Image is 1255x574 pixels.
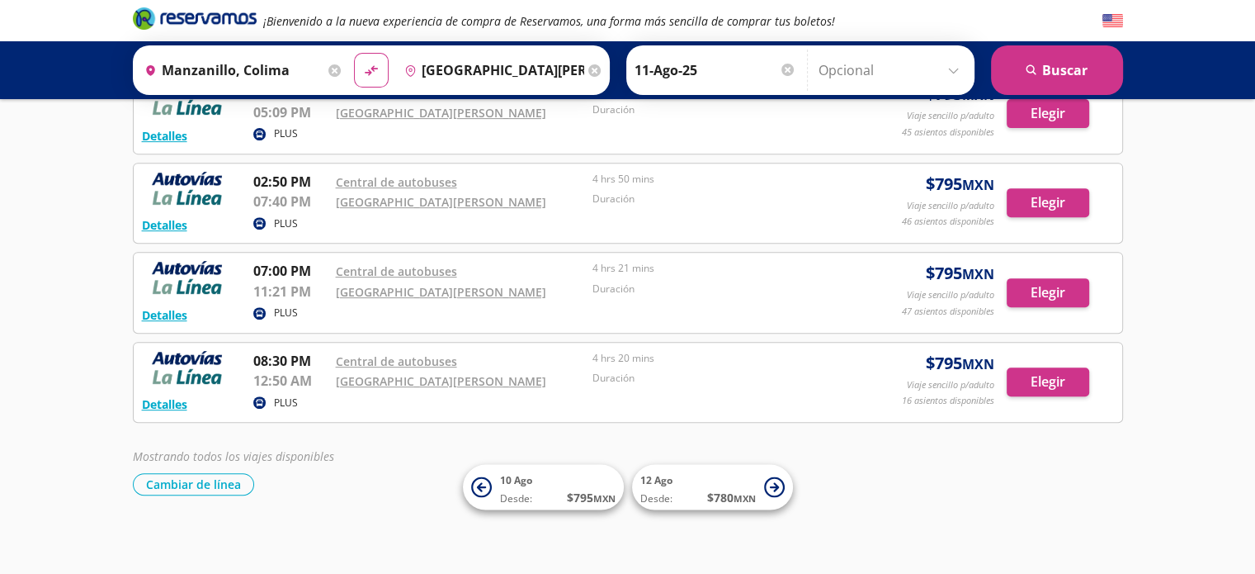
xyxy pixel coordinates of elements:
button: Detalles [142,396,187,413]
i: Brand Logo [133,6,257,31]
a: [GEOGRAPHIC_DATA][PERSON_NAME] [336,284,546,300]
input: Opcional [819,50,966,91]
p: Viaje sencillo p/adulto [907,288,994,302]
span: $ 780 [707,489,756,506]
em: Mostrando todos los viajes disponibles [133,448,334,464]
small: MXN [962,265,994,283]
a: Central de autobuses [336,353,457,369]
p: Duración [592,282,842,296]
input: Elegir Fecha [635,50,796,91]
img: RESERVAMOS [142,172,233,205]
p: PLUS [274,396,298,410]
span: 10 Ago [500,473,532,487]
p: Viaje sencillo p/adulto [907,378,994,392]
p: Viaje sencillo p/adulto [907,199,994,213]
a: Central de autobuses [336,263,457,279]
button: Elegir [1007,99,1089,128]
p: 05:09 PM [253,102,328,122]
p: 12:50 AM [253,371,328,391]
img: RESERVAMOS [142,261,233,294]
button: Elegir [1007,368,1089,396]
p: Viaje sencillo p/adulto [907,109,994,123]
small: MXN [734,492,756,505]
p: Duración [592,102,842,117]
p: 16 asientos disponibles [902,394,994,408]
a: [GEOGRAPHIC_DATA][PERSON_NAME] [336,373,546,389]
p: 47 asientos disponibles [902,305,994,319]
a: Brand Logo [133,6,257,36]
button: 12 AgoDesde:$780MXN [632,465,793,510]
span: $ 795 [926,351,994,376]
input: Buscar Destino [398,50,584,91]
em: ¡Bienvenido a la nueva experiencia de compra de Reservamos, una forma más sencilla de comprar tus... [263,13,835,29]
p: Duración [592,192,842,206]
button: Detalles [142,216,187,234]
p: Duración [592,371,842,386]
p: 07:40 PM [253,192,328,211]
p: 4 hrs 20 mins [592,351,842,366]
p: PLUS [274,216,298,231]
p: 4 hrs 21 mins [592,261,842,276]
button: Detalles [142,127,187,145]
p: 46 asientos disponibles [902,215,994,229]
button: Elegir [1007,278,1089,307]
span: $ 795 [567,489,616,506]
p: 02:50 PM [253,172,328,192]
p: 08:30 PM [253,351,328,371]
img: RESERVAMOS [142,351,233,384]
a: [GEOGRAPHIC_DATA][PERSON_NAME] [336,105,546,121]
span: Desde: [500,491,532,506]
small: MXN [962,355,994,373]
small: MXN [962,176,994,194]
span: 12 Ago [640,473,672,487]
p: 11:21 PM [253,282,328,301]
a: Central de autobuses [336,174,457,190]
button: Elegir [1007,188,1089,217]
span: $ 795 [926,172,994,197]
input: Buscar Origen [138,50,324,91]
p: PLUS [274,126,298,141]
p: 4 hrs 50 mins [592,172,842,187]
p: 45 asientos disponibles [902,126,994,140]
span: $ 795 [926,261,994,286]
span: Desde: [640,491,672,506]
button: 10 AgoDesde:$795MXN [463,465,624,510]
button: Detalles [142,306,187,324]
p: 07:00 PM [253,261,328,281]
p: PLUS [274,306,298,320]
small: MXN [593,492,616,505]
button: English [1102,11,1123,31]
button: Buscar [991,45,1123,95]
button: Cambiar de línea [133,473,254,496]
a: [GEOGRAPHIC_DATA][PERSON_NAME] [336,194,546,210]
